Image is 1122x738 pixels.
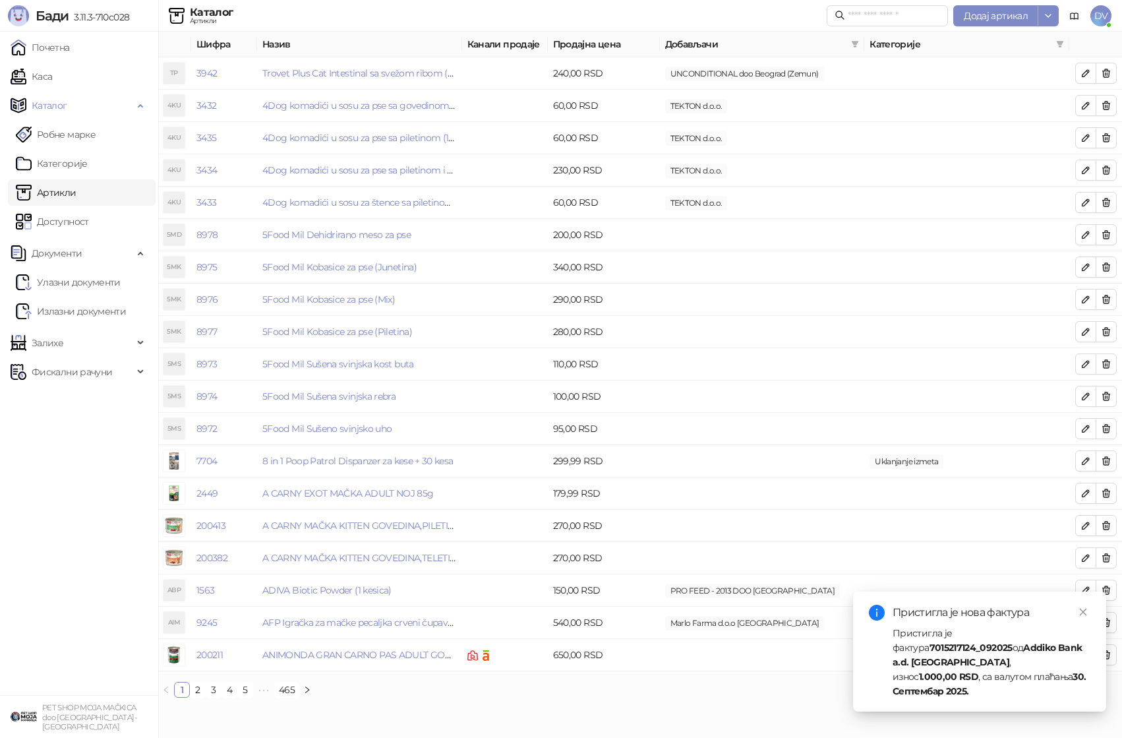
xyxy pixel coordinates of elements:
[196,67,217,79] a: 3942
[1064,5,1085,26] a: Документација
[42,703,136,731] small: PET SHOP MOJA MAČKICA doo [GEOGRAPHIC_DATA]-[GEOGRAPHIC_DATA]
[163,224,185,245] div: 5MD
[16,179,76,206] a: ArtikliАртикли
[665,616,825,630] span: Marlo Farma d.o.o [GEOGRAPHIC_DATA]
[32,240,82,266] span: Документи
[893,605,1090,621] div: Пристигла је нова фактура
[175,683,189,697] a: 1
[262,552,532,564] a: A CARNY MAČKA KITTEN GOVEDINA,TELETINA I PILETINA 200g
[257,90,462,122] td: 4Dog komadići u sosu za pse sa govedinom (100g)
[190,18,233,24] div: Артикли
[257,639,462,671] td: ANIMONDA GRAN CARNO PAS ADULT GOVEDINA I DIVLJAČ 800g
[257,510,462,542] td: A CARNY MAČKA KITTEN GOVEDINA,PILETINA I ZEC 200g
[196,197,216,208] a: 3433
[467,650,478,661] img: Shoppster
[196,358,217,370] a: 8973
[196,100,216,111] a: 3432
[262,197,482,208] a: 4Dog komadići u sosu za štence sa piletinom (100g)
[257,445,462,477] td: 8 in 1 Poop Patrol Dispanzer za kese + 30 kesa
[169,8,185,24] img: Artikli
[930,642,1013,654] strong: 7015217124_092025
[548,381,660,413] td: 100,00 RSD
[257,607,462,639] td: AFP Igračka za mačke pecaljka crveni čupavac
[548,510,660,542] td: 270,00 RSD
[275,683,299,697] a: 465
[257,574,462,607] td: ADIVA Biotic Powder (1 kesica)
[548,187,660,219] td: 60,00 RSD
[1090,5,1111,26] span: DV
[262,584,392,596] a: ADIVA Biotic Powder (1 kesica)
[257,316,462,348] td: 5Food Mil Kobasice za pse (Piletina)
[8,5,29,26] img: Logo
[196,423,217,435] a: 8972
[548,607,660,639] td: 540,00 RSD
[257,122,462,154] td: 4Dog komadići u sosu za pse sa piletinom (100g)
[238,683,252,697] a: 5
[953,5,1038,26] button: Додај артикал
[548,574,660,607] td: 150,00 RSD
[196,487,218,499] a: 2449
[174,682,190,698] li: 1
[257,284,462,316] td: 5Food Mil Kobasice za pse (Mix)
[262,487,434,499] a: A CARNY EXOT MAČKA ADULT NOJ 85g
[548,90,660,122] td: 60,00 RSD
[69,11,129,23] span: 3.11.3-710c028
[158,682,174,698] button: left
[919,671,978,683] strong: 1.000,00 RSD
[257,348,462,381] td: 5Food Mil Sušena svinjska kost buta
[221,682,237,698] li: 4
[1056,40,1064,48] span: filter
[262,164,535,176] a: 4Dog komadići u sosu za pse sa piletinom i govedinom (4x100g)
[262,67,467,79] a: Trovet Plus Cat Intestinal sa svežom ribom (85g)
[36,8,69,24] span: Бади
[196,584,214,596] a: 1563
[11,704,37,730] img: 64x64-companyLogo-9f44b8df-f022-41eb-b7d6-300ad218de09.png
[548,154,660,187] td: 230,00 RSD
[163,95,185,116] div: 4KU
[893,626,1090,698] div: Пристигла је фактура од , износ , са валутом плаћања
[16,208,89,235] a: Доступност
[253,682,274,698] span: •••
[163,289,185,310] div: 5MK
[262,326,412,338] a: 5Food Mil Kobasice za pse (Piletina)
[848,34,862,54] span: filter
[665,37,846,51] span: Добављачи
[16,121,96,148] a: Робне марке
[163,192,185,213] div: 4KU
[548,445,660,477] td: 299,99 RSD
[548,413,660,445] td: 95,00 RSD
[548,477,660,510] td: 179,99 RSD
[548,316,660,348] td: 280,00 RSD
[870,454,943,469] span: Uklanjanje izmeta
[262,455,454,467] a: 8 in 1 Poop Patrol Dispanzer za kese + 30 kesa
[262,520,509,532] a: A CARNY MAČKA KITTEN GOVEDINA,PILETINA I ZEC 200g
[548,542,660,574] td: 270,00 RSD
[548,32,660,57] th: Продајна цена
[1053,34,1067,54] span: filter
[257,187,462,219] td: 4Dog komadići u sosu za štence sa piletinom (100g)
[262,390,396,402] a: 5Food Mil Sušena svinjska rebra
[262,293,395,305] a: 5Food Mil Kobasice za pse (Mix)
[32,92,67,119] span: Каталог
[964,10,1028,22] span: Додај артикал
[163,257,185,278] div: 5MK
[16,269,121,295] a: Ulazni dokumentiУлазни документи
[196,617,217,629] a: 9245
[299,682,315,698] button: right
[191,683,205,697] a: 2
[222,683,237,697] a: 4
[665,67,824,81] span: UNCONDITIONAL doo Beograd (Zemun)
[191,32,257,57] th: Шифра
[548,219,660,251] td: 200,00 RSD
[851,40,859,48] span: filter
[196,326,217,338] a: 8977
[262,423,392,435] a: 5Food Mil Sušeno svinjsko uho
[257,381,462,413] td: 5Food Mil Sušena svinjska rebra
[262,100,477,111] a: 4Dog komadići u sosu za pse sa govedinom (100g)
[274,682,299,698] li: 465
[1078,607,1088,617] span: close
[257,542,462,574] td: A CARNY MAČKA KITTEN GOVEDINA,TELETINA I PILETINA 200g
[196,520,225,532] a: 200413
[262,229,411,241] a: 5Food Mil Dehidrirano meso za pse
[163,63,185,84] div: TP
